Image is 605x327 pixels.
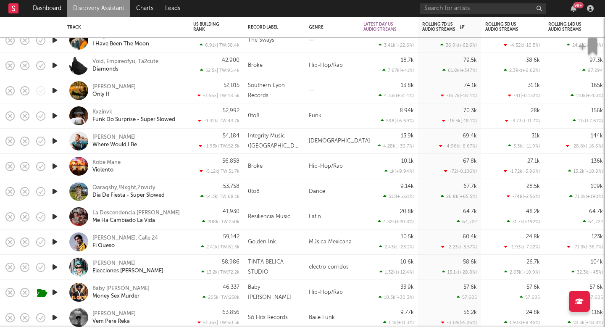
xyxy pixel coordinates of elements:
[592,310,603,315] div: 116k
[400,108,414,113] div: 8.94k
[92,184,155,192] a: Qaraqshy,!Nxght,Znvuty
[531,108,540,113] div: 28k
[92,108,112,116] a: Kxzinvk
[92,242,115,250] a: El Queso
[583,219,603,224] div: 64,722
[92,318,130,325] a: Vem Pere Reka
[439,143,477,149] div: -4.96k ( -6.67 % )
[92,134,136,141] div: [PERSON_NAME]
[384,169,414,174] div: 1k ( +9.94 % )
[379,93,414,98] div: 4.33k ( +31.4 % )
[92,40,149,48] a: I Have Been The Moon
[193,219,239,224] div: 208k | TW: 250k
[248,282,300,303] div: Baby [PERSON_NAME]
[305,255,359,280] div: electro corridos
[379,244,414,250] div: 2.43k ( +23.1 % )
[526,209,540,214] div: 48.2k
[400,259,414,265] div: 10.6k
[582,68,603,73] div: 97,294
[223,285,239,290] div: 46,337
[92,66,118,73] a: Diamonds
[568,320,603,325] div: 18.3k ( +18.8 % )
[383,194,414,199] div: 513 ( +5.61 % )
[305,179,359,204] div: Dance
[223,209,239,214] div: 41,930
[583,295,603,300] div: 57,605
[193,68,239,73] div: 52.5k | TW: 95.4k
[92,267,163,275] a: Elecciones [PERSON_NAME]
[400,209,414,214] div: 20.8k
[382,68,414,73] div: 7.67k ( +41 % )
[591,184,603,189] div: 109k
[463,259,477,265] div: 58.6k
[248,313,288,323] div: Só Hits Records
[92,58,158,66] div: Void, Empireofyu, Ta2cute
[591,108,603,113] div: 156k
[92,209,180,217] a: La Descendencia [PERSON_NAME]
[571,5,576,12] button: 99+
[363,22,401,32] div: Latest Day US Audio Streams
[309,25,351,30] div: Genre
[305,229,359,255] div: Música Mexicana
[420,3,546,14] input: Search for artists
[589,209,603,214] div: 64.7k
[573,118,603,124] div: 11k ( +7.61 % )
[566,143,603,149] div: -28.6k ( -16.6 % )
[463,108,477,113] div: 70.3k
[441,194,477,199] div: 26.8k ( +65.5 % )
[248,187,260,197] div: 0to8
[193,143,239,149] div: -1.93k | TW: 52.3k
[193,320,239,325] div: -3.36k | TW: 60.5k
[504,42,540,48] div: -4.32k ( -10.5 % )
[222,158,239,164] div: 56,858
[591,83,603,88] div: 165k
[463,285,477,290] div: 57.6k
[526,184,540,189] div: 28.5k
[223,184,239,189] div: 53,758
[526,234,540,240] div: 24.8k
[92,235,158,242] a: [PERSON_NAME], Calle 24
[305,129,359,154] div: [DEMOGRAPHIC_DATA]
[248,161,263,171] div: Broke
[92,285,150,293] a: Baby [PERSON_NAME]
[463,158,477,164] div: 67.8k
[379,269,414,275] div: 1.32k ( +12.4 % )
[457,219,477,224] div: 64,722
[92,83,136,91] a: [PERSON_NAME]
[248,131,300,151] div: Integrity Music ([GEOGRAPHIC_DATA])
[92,293,139,300] div: Money Sex Murder
[591,259,603,265] div: 104k
[442,118,477,124] div: -15.5k ( -18.1 % )
[507,194,540,199] div: -748 ( -2.56 % )
[92,91,109,98] a: Only If
[223,133,239,139] div: 54,184
[193,118,239,124] div: -9.32k | TW: 43.7k
[463,58,477,63] div: 79.5k
[508,143,540,149] div: 3.3k ( +11.9 % )
[444,169,477,174] div: -72 ( -0.106 % )
[508,93,540,98] div: -41 ( -0.132 % )
[248,81,300,101] div: Southern Lyon Records
[592,234,603,240] div: 123k
[248,35,274,45] div: The Sways
[441,244,477,250] div: -2.23k ( -3.57 % )
[526,259,540,265] div: 26.7k
[223,234,239,240] div: 59,142
[92,310,136,318] div: [PERSON_NAME]
[305,204,359,229] div: Latin
[589,58,603,63] div: 97.3k
[222,310,239,315] div: 63,856
[457,295,477,300] div: 57,605
[248,61,263,71] div: Broke
[422,22,464,32] div: Rolling 7D US Audio Streams
[193,244,239,250] div: 2.41k | TW: 61.5k
[485,22,527,32] div: Rolling 3D US Audio Streams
